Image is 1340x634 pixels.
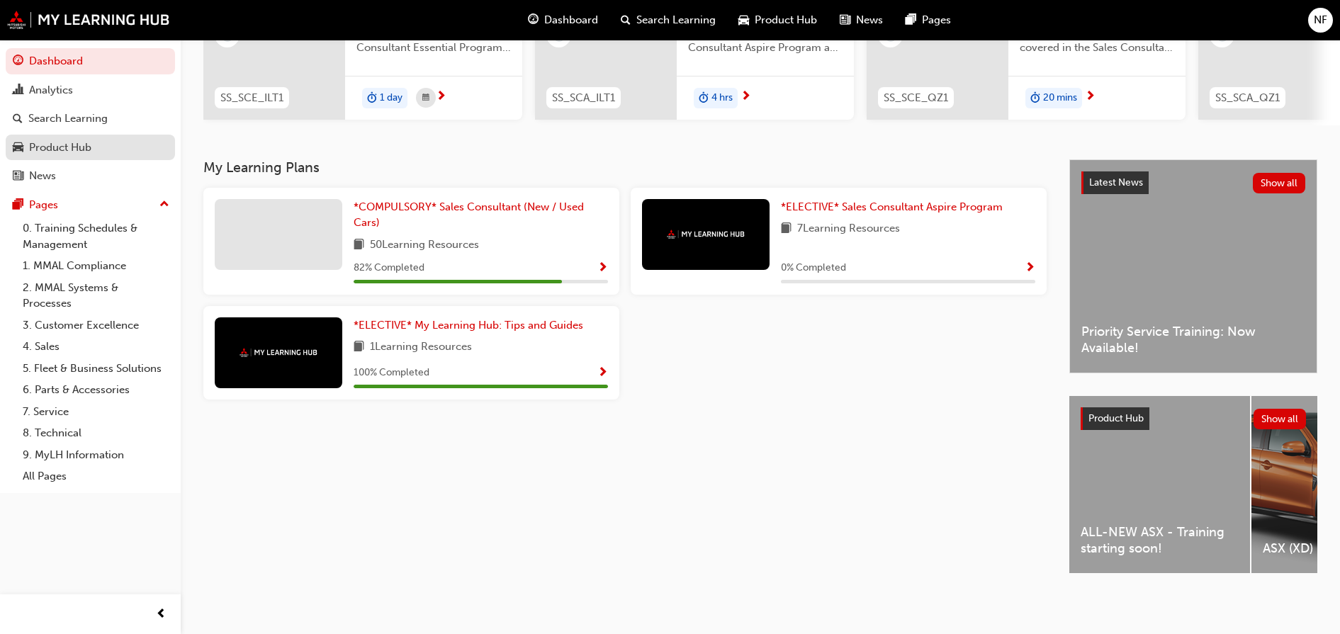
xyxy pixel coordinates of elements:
[354,199,608,231] a: *COMPULSORY* Sales Consultant (New / Used Cars)
[828,6,894,35] a: news-iconNews
[29,140,91,156] div: Product Hub
[6,163,175,189] a: News
[797,220,900,238] span: 7 Learning Resources
[711,90,733,106] span: 4 hrs
[1043,90,1077,106] span: 20 mins
[17,465,175,487] a: All Pages
[699,89,709,108] span: duration-icon
[1085,91,1096,103] span: next-icon
[609,6,727,35] a: search-iconSearch Learning
[422,89,429,107] span: calendar-icon
[367,89,377,108] span: duration-icon
[544,12,598,28] span: Dashboard
[354,319,583,332] span: *ELECTIVE* My Learning Hub: Tips and Guides
[597,259,608,277] button: Show Progress
[13,84,23,97] span: chart-icon
[1081,171,1305,194] a: Latest NewsShow all
[1081,324,1305,356] span: Priority Service Training: Now Available!
[884,90,948,106] span: SS_SCE_QZ1
[17,277,175,315] a: 2. MMAL Systems & Processes
[354,317,589,334] a: *ELECTIVE* My Learning Hub: Tips and Guides
[597,367,608,380] span: Show Progress
[17,336,175,358] a: 4. Sales
[755,12,817,28] span: Product Hub
[354,260,424,276] span: 82 % Completed
[29,168,56,184] div: News
[1308,8,1333,33] button: NF
[1314,12,1327,28] span: NF
[220,90,283,106] span: SS_SCE_ILT1
[1089,176,1143,188] span: Latest News
[1215,90,1280,106] span: SS_SCA_QZ1
[354,200,584,230] span: *COMPULSORY* Sales Consultant (New / Used Cars)
[621,11,631,29] span: search-icon
[13,55,23,68] span: guage-icon
[741,91,751,103] span: next-icon
[636,12,716,28] span: Search Learning
[370,237,479,254] span: 50 Learning Resources
[528,11,539,29] span: guage-icon
[840,11,850,29] span: news-icon
[159,196,169,214] span: up-icon
[906,11,916,29] span: pages-icon
[856,12,883,28] span: News
[667,230,745,239] img: mmal
[738,11,749,29] span: car-icon
[370,339,472,356] span: 1 Learning Resources
[17,444,175,466] a: 9. MyLH Information
[597,262,608,275] span: Show Progress
[6,106,175,132] a: Search Learning
[17,379,175,401] a: 6. Parts & Accessories
[1069,159,1317,373] a: Latest NewsShow allPriority Service Training: Now Available!
[6,48,175,74] a: Dashboard
[1081,407,1306,430] a: Product HubShow all
[894,6,962,35] a: pages-iconPages
[727,6,828,35] a: car-iconProduct Hub
[17,255,175,277] a: 1. MMAL Compliance
[1025,259,1035,277] button: Show Progress
[552,90,615,106] span: SS_SCA_ILT1
[6,77,175,103] a: Analytics
[781,220,792,238] span: book-icon
[7,11,170,29] img: mmal
[380,90,402,106] span: 1 day
[29,197,58,213] div: Pages
[13,199,23,212] span: pages-icon
[781,199,1008,215] a: *ELECTIVE* Sales Consultant Aspire Program
[1025,262,1035,275] span: Show Progress
[28,111,108,127] div: Search Learning
[781,200,1003,213] span: *ELECTIVE* Sales Consultant Aspire Program
[354,365,429,381] span: 100 % Completed
[6,192,175,218] button: Pages
[597,364,608,382] button: Show Progress
[1069,396,1250,573] a: ALL-NEW ASX - Training starting soon!
[17,315,175,336] a: 3. Customer Excellence
[240,348,317,357] img: mmal
[1254,409,1307,429] button: Show all
[203,159,1047,176] h3: My Learning Plans
[1081,524,1239,556] span: ALL-NEW ASX - Training starting soon!
[17,422,175,444] a: 8. Technical
[29,82,73,98] div: Analytics
[436,91,446,103] span: next-icon
[1030,89,1040,108] span: duration-icon
[17,358,175,380] a: 5. Fleet & Business Solutions
[156,606,167,623] span: prev-icon
[354,339,364,356] span: book-icon
[17,217,175,255] a: 0. Training Schedules & Management
[781,260,846,276] span: 0 % Completed
[13,142,23,154] span: car-icon
[517,6,609,35] a: guage-iconDashboard
[6,45,175,192] button: DashboardAnalyticsSearch LearningProduct HubNews
[354,237,364,254] span: book-icon
[1088,412,1144,424] span: Product Hub
[13,113,23,125] span: search-icon
[1253,173,1306,193] button: Show all
[17,401,175,423] a: 7. Service
[6,135,175,161] a: Product Hub
[13,170,23,183] span: news-icon
[922,12,951,28] span: Pages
